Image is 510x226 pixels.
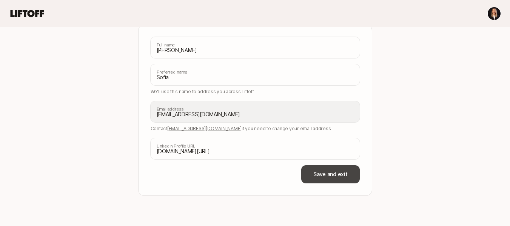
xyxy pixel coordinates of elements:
[488,7,501,20] img: Sofia Halgren
[151,88,360,95] p: We'll use this name to address you across Liftoff
[301,165,359,183] button: Save and exit
[151,125,360,132] p: Contact if you need to change your email address
[167,126,242,131] span: [EMAIL_ADDRESS][DOMAIN_NAME]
